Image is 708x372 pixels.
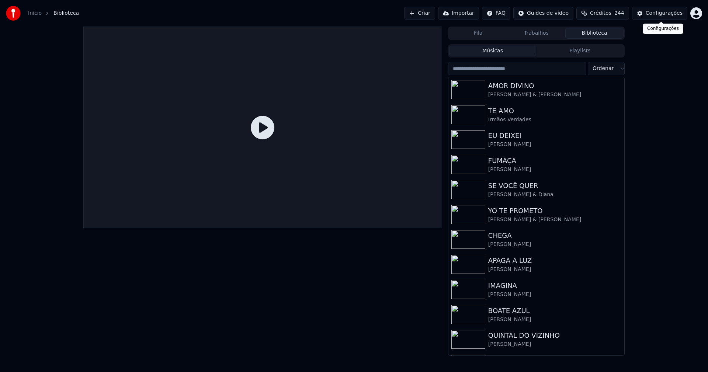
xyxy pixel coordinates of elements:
[449,28,507,39] button: Fila
[482,7,510,20] button: FAQ
[646,10,683,17] div: Configurações
[632,7,687,20] button: Configurações
[6,6,21,21] img: youka
[507,28,566,39] button: Trabalhos
[590,10,611,17] span: Créditos
[488,241,621,248] div: [PERSON_NAME]
[28,10,79,17] nav: breadcrumb
[488,206,621,216] div: YO TE PROMETO
[488,131,621,141] div: EU DEIXEI
[576,7,629,20] button: Créditos244
[488,341,621,348] div: [PERSON_NAME]
[614,10,624,17] span: 244
[438,7,479,20] button: Importar
[488,281,621,291] div: IMAGINA
[488,216,621,223] div: [PERSON_NAME] & [PERSON_NAME]
[565,28,624,39] button: Biblioteca
[53,10,79,17] span: Biblioteca
[488,266,621,273] div: [PERSON_NAME]
[488,166,621,173] div: [PERSON_NAME]
[488,141,621,148] div: [PERSON_NAME]
[513,7,573,20] button: Guides de vídeo
[593,65,614,72] span: Ordenar
[488,316,621,323] div: [PERSON_NAME]
[488,306,621,316] div: BOATE AZUL
[28,10,42,17] a: Início
[488,255,621,266] div: APAGA A LUZ
[404,7,435,20] button: Criar
[488,116,621,124] div: Irmãos Verdades
[536,46,624,56] button: Playlists
[488,330,621,341] div: QUINTAL DO VIZINHO
[449,46,537,56] button: Músicas
[488,230,621,241] div: CHEGA
[488,156,621,166] div: FUMAÇA
[488,181,621,191] div: SE VOCÊ QUER
[488,191,621,198] div: [PERSON_NAME] & Diana
[488,106,621,116] div: TE AMO
[488,291,621,298] div: [PERSON_NAME]
[488,81,621,91] div: AMOR DIVINO
[488,91,621,98] div: [PERSON_NAME] & [PERSON_NAME]
[643,24,683,34] div: Configurações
